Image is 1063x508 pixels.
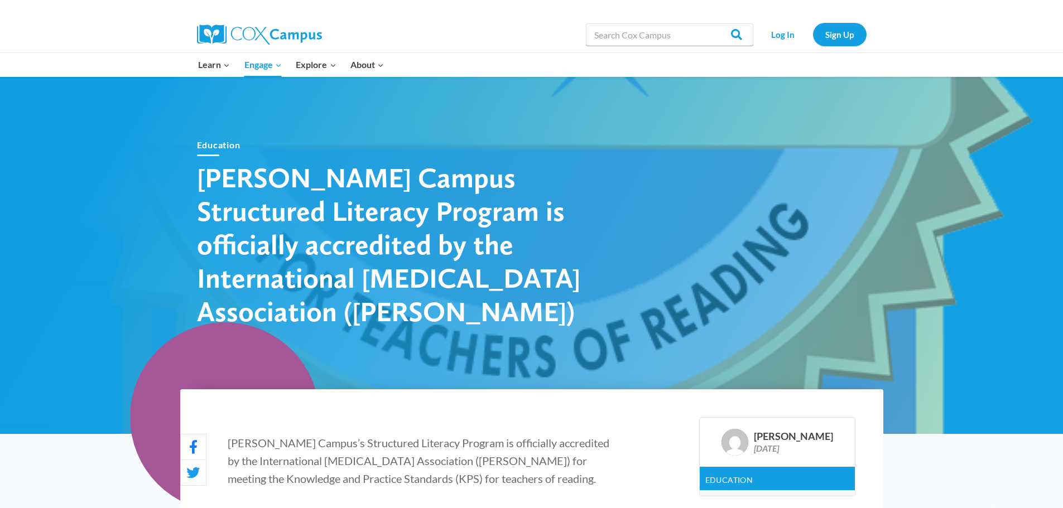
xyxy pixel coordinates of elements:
[197,161,588,328] h1: [PERSON_NAME] Campus Structured Literacy Program is officially accredited by the International [M...
[705,475,753,485] a: Education
[754,430,833,443] div: [PERSON_NAME]
[759,23,867,46] nav: Secondary Navigation
[197,139,241,150] a: Education
[813,23,867,46] a: Sign Up
[191,53,391,76] nav: Primary Navigation
[759,23,807,46] a: Log In
[754,443,833,453] div: [DATE]
[228,436,609,485] span: [PERSON_NAME] Campus’s Structured Literacy Program is officially accredited by the International ...
[244,57,282,72] span: Engage
[198,57,230,72] span: Learn
[197,25,322,45] img: Cox Campus
[296,57,336,72] span: Explore
[350,57,384,72] span: About
[586,23,753,46] input: Search Cox Campus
